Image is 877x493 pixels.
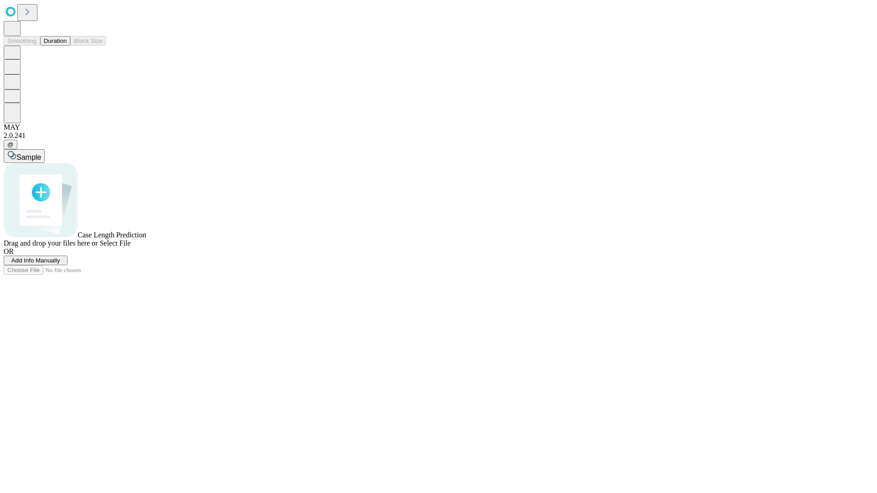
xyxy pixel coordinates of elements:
[4,36,40,46] button: Smoothing
[4,123,873,131] div: MAY
[4,131,873,140] div: 2.0.241
[16,153,41,161] span: Sample
[40,36,70,46] button: Duration
[78,231,146,239] span: Case Length Prediction
[4,239,98,247] span: Drag and drop your files here or
[4,149,45,163] button: Sample
[4,140,17,149] button: @
[7,141,14,148] span: @
[100,239,131,247] span: Select File
[70,36,106,46] button: Block Size
[4,247,14,255] span: OR
[11,257,60,264] span: Add Info Manually
[4,256,68,265] button: Add Info Manually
